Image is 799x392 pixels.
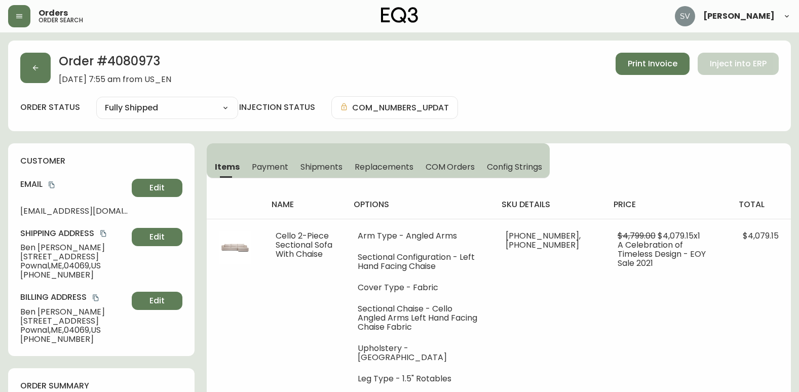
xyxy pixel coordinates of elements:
span: Print Invoice [628,58,677,69]
li: Leg Type - 1.5" Rotables [358,374,481,383]
h4: Billing Address [20,292,128,303]
span: Cello 2-Piece Sectional Sofa With Chaise [276,230,332,260]
h4: price [614,199,722,210]
h4: order summary [20,380,182,391]
span: [EMAIL_ADDRESS][DOMAIN_NAME] [20,207,128,216]
span: Ben [PERSON_NAME] [20,243,128,252]
h4: total [739,199,783,210]
h4: sku details [502,199,597,210]
span: [PHONE_NUMBER], [PHONE_NUMBER] [506,230,581,251]
span: [STREET_ADDRESS] [20,252,128,261]
span: [PHONE_NUMBER] [20,335,128,344]
img: 0ef69294c49e88f033bcbeb13310b844 [675,6,695,26]
span: Replacements [355,162,413,172]
button: copy [47,180,57,190]
span: $4,799.00 [618,230,656,242]
span: A Celebration of Timeless Design - EOY Sale 2021 [618,239,706,269]
span: Pownal , ME , 04069 , US [20,261,128,270]
img: logo [381,7,418,23]
button: Print Invoice [616,53,690,75]
span: Config Strings [487,162,542,172]
span: Edit [149,295,165,306]
img: 1a45acec-2ee6-4a33-8440-5a035ee2e0ff.jpg [219,231,251,264]
button: Edit [132,292,182,310]
span: Edit [149,231,165,243]
button: Edit [132,179,182,197]
span: $4,079.15 [743,230,779,242]
h4: injection status [239,102,315,113]
li: Sectional Chaise - Cello Angled Arms Left Hand Facing Chaise Fabric [358,304,481,332]
span: Orders [39,9,68,17]
button: copy [91,293,101,303]
h5: order search [39,17,83,23]
li: Upholstery - [GEOGRAPHIC_DATA] [358,344,481,362]
span: [DATE] 7:55 am from US_EN [59,75,171,84]
span: [PHONE_NUMBER] [20,270,128,280]
span: $4,079.15 x 1 [658,230,700,242]
button: Edit [132,228,182,246]
span: Shipments [300,162,343,172]
span: Payment [252,162,288,172]
h4: customer [20,155,182,167]
li: Sectional Configuration - Left Hand Facing Chaise [358,253,481,271]
li: Cover Type - Fabric [358,283,481,292]
span: [STREET_ADDRESS] [20,317,128,326]
span: [PERSON_NAME] [703,12,775,20]
h4: name [272,199,337,210]
button: copy [98,228,108,239]
h2: Order # 4080973 [59,53,171,75]
label: order status [20,102,80,113]
span: Ben [PERSON_NAME] [20,307,128,317]
li: Arm Type - Angled Arms [358,231,481,241]
span: Pownal , ME , 04069 , US [20,326,128,335]
h4: options [354,199,485,210]
h4: Shipping Address [20,228,128,239]
h4: Email [20,179,128,190]
span: COM Orders [426,162,475,172]
span: Edit [149,182,165,193]
span: Items [215,162,240,172]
